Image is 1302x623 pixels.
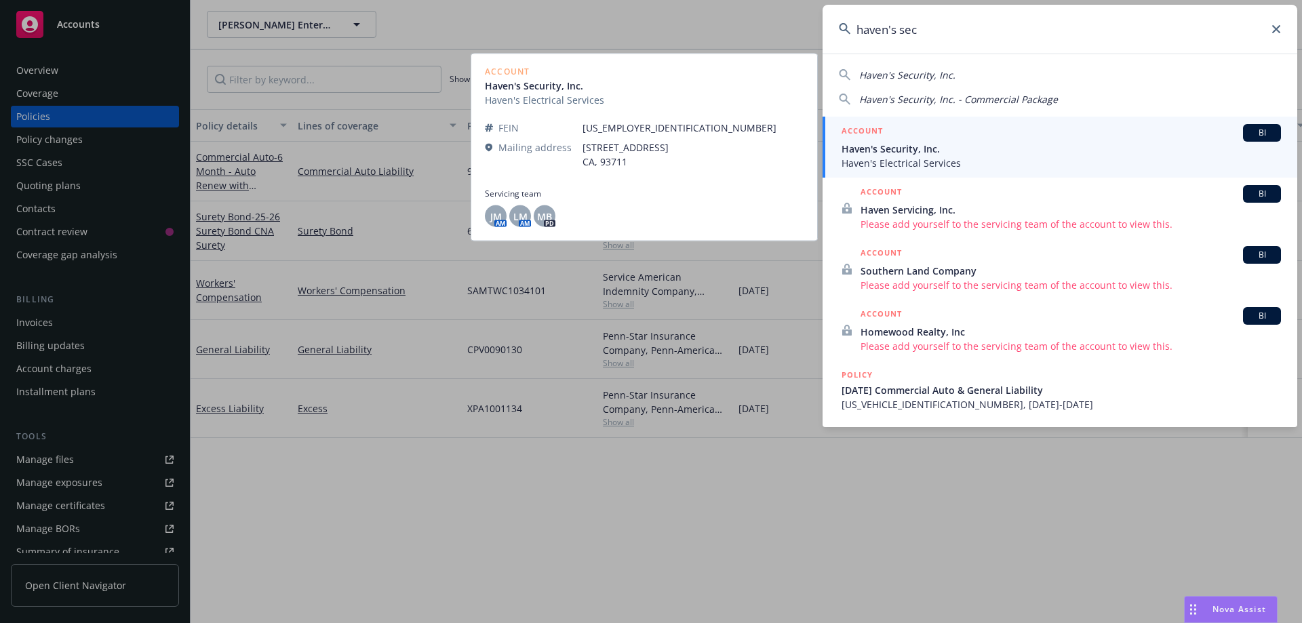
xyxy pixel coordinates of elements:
a: ACCOUNTBIHaven's Security, Inc.Haven's Electrical Services [823,117,1297,178]
h5: ACCOUNT [842,124,883,140]
a: ACCOUNTBISouthern Land CompanyPlease add yourself to the servicing team of the account to view this. [823,239,1297,300]
span: BI [1248,188,1276,200]
h5: ACCOUNT [861,246,902,262]
span: Haven Servicing, Inc. [861,203,1281,217]
span: Haven's Security, Inc. [842,142,1281,156]
h5: ACCOUNT [861,307,902,323]
span: Southern Land Company [861,264,1281,278]
a: ACCOUNTBIHomewood Realty, IncPlease add yourself to the servicing team of the account to view this. [823,300,1297,361]
h5: POLICY [842,368,873,382]
span: Haven's Security, Inc. [859,68,955,81]
h5: ACCOUNT [861,185,902,201]
span: Please add yourself to the servicing team of the account to view this. [861,339,1281,353]
span: [DATE] Commercial Auto & General Liability [842,383,1281,397]
span: Nova Assist [1212,603,1266,615]
span: [US_VEHICLE_IDENTIFICATION_NUMBER], [DATE]-[DATE] [842,397,1281,411]
span: Homewood Realty, Inc [861,325,1281,339]
a: POLICY[DATE] Commercial Auto & General Liability[US_VEHICLE_IDENTIFICATION_NUMBER], [DATE]-[DATE] [823,361,1297,419]
span: Please add yourself to the servicing team of the account to view this. [861,278,1281,292]
div: Drag to move [1185,597,1202,622]
span: BI [1248,127,1276,139]
a: ACCOUNTBIHaven Servicing, Inc.Please add yourself to the servicing team of the account to view this. [823,178,1297,239]
span: Haven's Security, Inc. - Commercial Package [859,93,1058,106]
span: BI [1248,310,1276,322]
span: BI [1248,249,1276,261]
button: Nova Assist [1184,596,1278,623]
input: Search... [823,5,1297,54]
span: Please add yourself to the servicing team of the account to view this. [861,217,1281,231]
span: Haven's Electrical Services [842,156,1281,170]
